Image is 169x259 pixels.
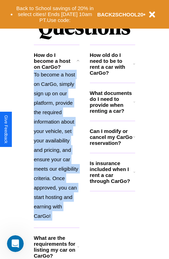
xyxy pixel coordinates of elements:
[13,3,97,25] button: Back to School savings of 20% in select cities! Ends [DATE] 10am PT.Use code:
[7,235,24,252] iframe: Intercom live chat
[97,12,144,17] b: BACK2SCHOOL20
[3,115,8,143] div: Give Feedback
[34,70,79,221] p: To become a host on CarGo, simply sign up on our platform, provide the required information about...
[90,128,133,146] h3: Can I modify or cancel my CarGo reservation?
[90,90,134,114] h3: What documents do I need to provide when renting a car?
[90,52,133,76] h3: How old do I need to be to rent a car with CarGo?
[90,160,133,184] h3: Is insurance included when I rent a car through CarGo?
[34,235,77,259] h3: What are the requirements for listing my car on CarGo?
[34,52,77,70] h3: How do I become a host on CarGo?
